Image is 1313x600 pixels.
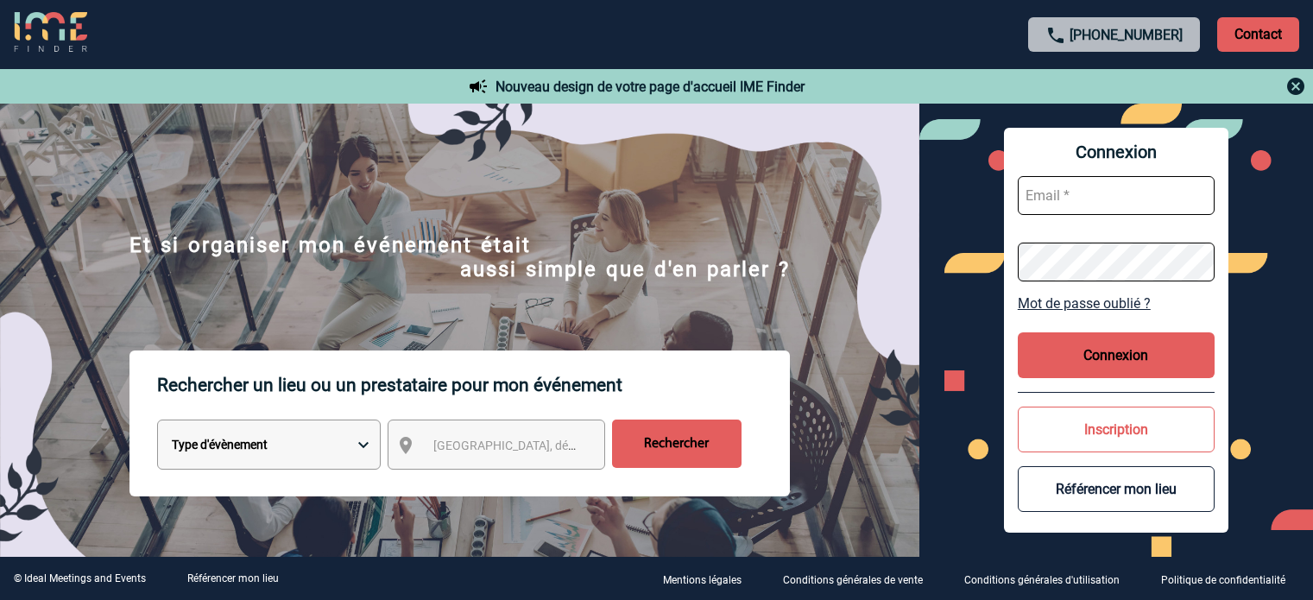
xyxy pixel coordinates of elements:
[1018,295,1215,312] a: Mot de passe oublié ?
[1018,332,1215,378] button: Connexion
[1018,466,1215,512] button: Référencer mon lieu
[663,574,742,586] p: Mentions légales
[950,571,1147,587] a: Conditions générales d'utilisation
[1147,571,1313,587] a: Politique de confidentialité
[964,574,1120,586] p: Conditions générales d'utilisation
[783,574,923,586] p: Conditions générales de vente
[1018,176,1215,215] input: Email *
[1070,27,1183,43] a: [PHONE_NUMBER]
[1018,142,1215,162] span: Connexion
[157,351,790,420] p: Rechercher un lieu ou un prestataire pour mon événement
[1161,574,1285,586] p: Politique de confidentialité
[187,572,279,584] a: Référencer mon lieu
[14,572,146,584] div: © Ideal Meetings and Events
[649,571,769,587] a: Mentions légales
[1045,25,1066,46] img: call-24-px.png
[1217,17,1299,52] p: Contact
[1018,407,1215,452] button: Inscription
[769,571,950,587] a: Conditions générales de vente
[433,439,673,452] span: [GEOGRAPHIC_DATA], département, région...
[612,420,742,468] input: Rechercher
